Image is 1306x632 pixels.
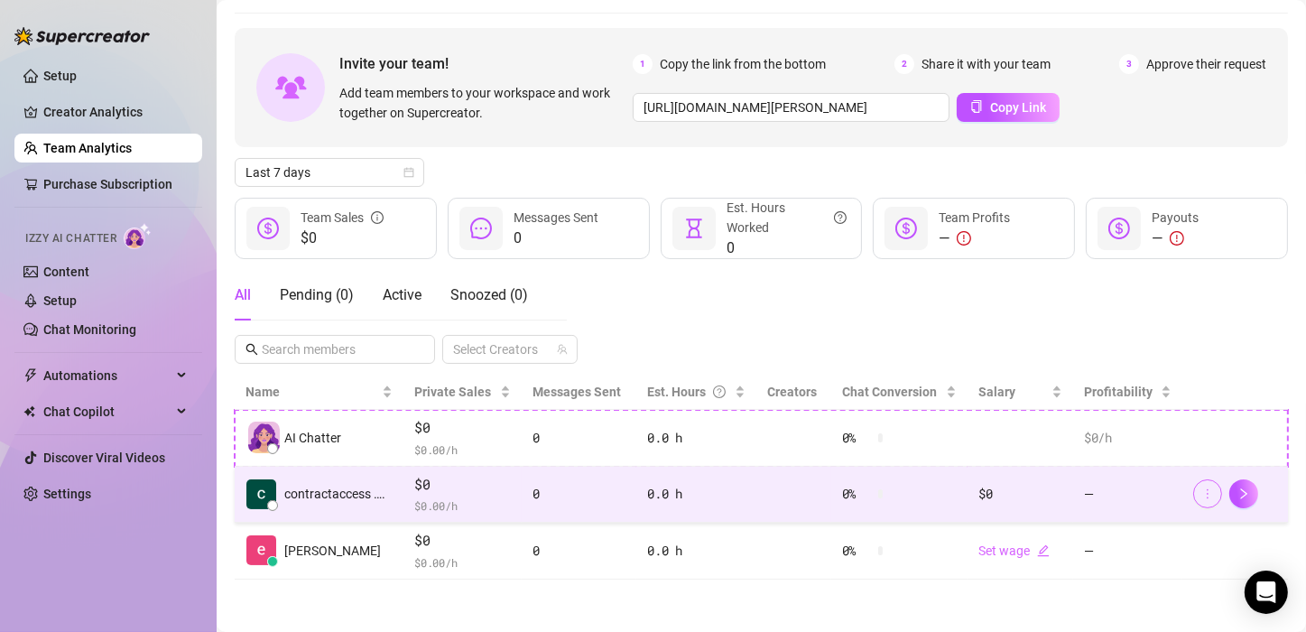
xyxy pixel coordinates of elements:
span: question-circle [713,382,726,402]
div: 0.0 h [647,484,746,504]
span: info-circle [371,208,384,228]
div: 0 [533,484,626,504]
span: $0 [414,530,511,552]
span: search [245,343,258,356]
span: 0 % [842,541,871,561]
span: 3 [1119,54,1139,74]
span: Profitability [1084,385,1153,399]
a: Setup [43,293,77,308]
span: 0 [514,228,598,249]
a: Setup [43,69,77,83]
a: Discover Viral Videos [43,451,165,465]
div: All [235,284,251,306]
div: 0.0 h [647,428,746,448]
img: Chat Copilot [23,405,35,418]
a: Content [43,265,89,279]
span: Invite your team! [339,52,633,75]
div: — [939,228,1010,249]
span: hourglass [683,218,705,239]
span: team [557,344,568,355]
a: Team Analytics [43,141,132,155]
div: $0 [978,484,1062,504]
span: Active [383,286,421,303]
span: 0 % [842,484,871,504]
span: Salary [978,385,1015,399]
span: Snoozed ( 0 ) [450,286,528,303]
th: Name [235,375,403,410]
span: dollar-circle [257,218,279,239]
div: 0 [533,541,626,561]
span: $ 0.00 /h [414,441,511,459]
img: AI Chatter [124,223,152,249]
span: Team Profits [939,210,1010,225]
span: Add team members to your workspace and work together on Supercreator. [339,83,625,123]
span: Private Sales [414,385,491,399]
span: Automations [43,361,171,390]
span: Name [245,382,378,402]
span: right [1237,488,1250,500]
a: Purchase Subscription [43,177,172,191]
td: — [1073,523,1182,580]
img: logo-BBDzfeDw.svg [14,27,150,45]
span: Payouts [1152,210,1199,225]
span: $0 [301,228,384,249]
div: Open Intercom Messenger [1245,571,1288,614]
span: message [470,218,492,239]
div: 0.0 h [647,541,746,561]
span: Copy the link from the bottom [660,54,826,74]
td: — [1073,467,1182,524]
span: $ 0.00 /h [414,497,511,515]
span: 0 [727,237,848,259]
span: 0 % [842,428,871,448]
span: 2 [894,54,914,74]
img: izzy-ai-chatter-avatar-DDCN_rTZ.svg [248,422,280,453]
span: Copy Link [990,100,1046,115]
span: $0 [414,417,511,439]
input: Search members [262,339,410,359]
span: $0 [414,474,511,496]
span: copy [970,100,983,113]
span: Approve their request [1146,54,1266,74]
div: Est. Hours [647,382,731,402]
span: Messages Sent [533,385,621,399]
span: Share it with your team [922,54,1051,74]
div: Est. Hours Worked [727,198,848,237]
span: question-circle [834,198,847,237]
div: — [1152,228,1199,249]
span: $ 0.00 /h [414,553,511,572]
span: [PERSON_NAME] [284,541,381,561]
button: Copy Link [957,93,1060,122]
span: calendar [403,167,414,178]
span: AI Chatter [284,428,341,448]
span: Izzy AI Chatter [25,230,116,247]
div: Pending ( 0 ) [280,284,354,306]
span: exclamation-circle [957,231,971,246]
span: thunderbolt [23,368,38,383]
div: 0 [533,428,626,448]
span: Messages Sent [514,210,598,225]
img: contractaccess … [246,479,276,509]
span: dollar-circle [1108,218,1130,239]
span: dollar-circle [895,218,917,239]
span: Chat Copilot [43,397,171,426]
a: Set wageedit [978,544,1050,558]
img: emmie bunnie [246,535,276,565]
span: exclamation-circle [1170,231,1184,246]
span: 1 [633,54,653,74]
a: Settings [43,487,91,501]
a: Chat Monitoring [43,322,136,337]
span: contractaccess …. [284,484,385,504]
div: Team Sales [301,208,384,228]
a: Creator Analytics [43,98,188,126]
th: Creators [756,375,831,410]
div: $0 /h [1084,428,1172,448]
span: edit [1037,544,1050,557]
span: more [1201,488,1214,500]
span: Chat Conversion [842,385,937,399]
span: Last 7 days [245,159,413,186]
